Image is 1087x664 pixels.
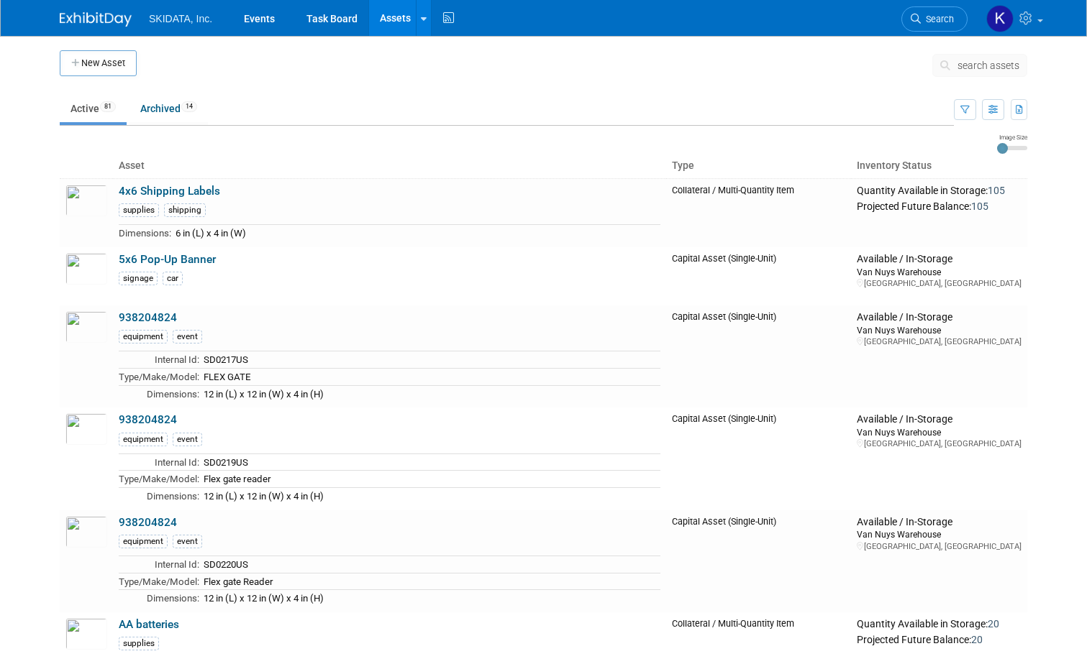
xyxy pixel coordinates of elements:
[204,491,324,502] span: 12 in (L) x 12 in (W) x 4 in (H)
[666,305,851,407] td: Capital Asset (Single-Unit)
[932,54,1027,77] button: search assets
[119,385,199,402] td: Dimensions:
[199,556,660,573] td: SD0220US
[113,154,666,178] th: Asset
[857,631,1022,647] div: Projected Future Balance:
[173,535,202,548] div: event
[119,203,159,217] div: supplies
[100,101,116,112] span: 81
[164,203,206,217] div: shipping
[149,13,212,24] span: SKIDATA, Inc.
[119,185,220,198] a: 4x6 Shipping Labels
[958,60,1019,71] span: search assets
[173,330,202,343] div: event
[204,389,324,400] span: 12 in (L) x 12 in (W) x 4 in (H)
[997,133,1027,142] div: Image Size
[857,541,1022,552] div: [GEOGRAPHIC_DATA], [GEOGRAPHIC_DATA]
[857,413,1022,426] div: Available / In-Storage
[857,528,1022,540] div: Van Nuys Warehouse
[119,590,199,607] td: Dimensions:
[119,637,159,650] div: supplies
[857,438,1022,449] div: [GEOGRAPHIC_DATA], [GEOGRAPHIC_DATA]
[971,634,983,645] span: 20
[986,5,1014,32] img: Kim Masoner
[129,95,208,122] a: Archived14
[181,101,197,112] span: 14
[857,516,1022,529] div: Available / In-Storage
[199,453,660,471] td: SD0219US
[60,12,132,27] img: ExhibitDay
[119,535,168,548] div: equipment
[988,185,1005,196] span: 105
[857,311,1022,324] div: Available / In-Storage
[60,95,127,122] a: Active81
[119,413,177,426] a: 938204824
[857,266,1022,278] div: Van Nuys Warehouse
[199,573,660,590] td: Flex gate Reader
[119,471,199,488] td: Type/Make/Model:
[971,200,988,212] span: 105
[119,272,158,285] div: signage
[988,618,999,630] span: 20
[163,272,183,285] div: car
[901,6,968,32] a: Search
[857,253,1022,266] div: Available / In-Storage
[176,228,246,239] span: 6 in (L) x 4 in (W)
[119,253,216,266] a: 5x6 Pop-Up Banner
[857,618,1022,631] div: Quantity Available in Storage:
[199,369,660,386] td: FLEX GATE
[173,433,202,446] div: event
[119,330,168,343] div: equipment
[119,573,199,590] td: Type/Make/Model:
[60,50,137,76] button: New Asset
[857,336,1022,347] div: [GEOGRAPHIC_DATA], [GEOGRAPHIC_DATA]
[666,510,851,612] td: Capital Asset (Single-Unit)
[119,311,177,324] a: 938204824
[119,516,177,529] a: 938204824
[119,453,199,471] td: Internal Id:
[119,487,199,504] td: Dimensions:
[199,471,660,488] td: Flex gate reader
[666,178,851,247] td: Collateral / Multi-Quantity Item
[119,225,171,241] td: Dimensions:
[204,593,324,604] span: 12 in (L) x 12 in (W) x 4 in (H)
[666,247,851,305] td: Capital Asset (Single-Unit)
[666,407,851,509] td: Capital Asset (Single-Unit)
[119,369,199,386] td: Type/Make/Model:
[857,185,1022,198] div: Quantity Available in Storage:
[857,426,1022,438] div: Van Nuys Warehouse
[857,324,1022,336] div: Van Nuys Warehouse
[119,618,179,631] a: AA batteries
[857,198,1022,213] div: Projected Future Balance:
[666,154,851,178] th: Type
[857,278,1022,289] div: [GEOGRAPHIC_DATA], [GEOGRAPHIC_DATA]
[921,14,954,24] span: Search
[199,351,660,369] td: SD0217US
[119,351,199,369] td: Internal Id:
[119,433,168,446] div: equipment
[119,556,199,573] td: Internal Id:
